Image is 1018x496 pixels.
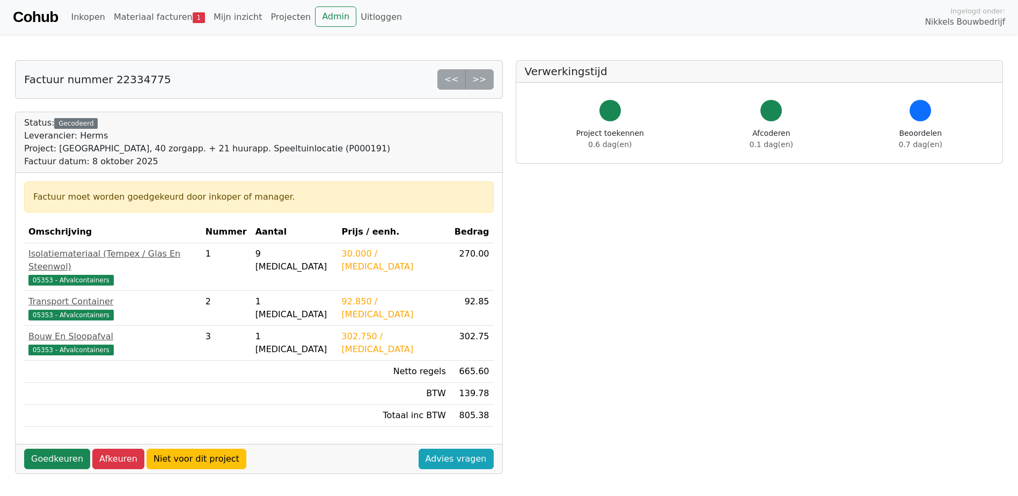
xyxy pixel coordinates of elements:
[899,140,942,149] span: 0.7 dag(en)
[24,221,201,243] th: Omschrijving
[315,6,356,27] a: Admin
[525,65,994,78] h5: Verwerkingstijd
[28,295,197,321] a: Transport Container05353 - Afvalcontainers
[28,345,114,355] span: 05353 - Afvalcontainers
[13,4,58,30] a: Cohub
[450,383,494,405] td: 139.78
[24,73,171,86] h5: Factuur nummer 22334775
[338,361,450,383] td: Netto regels
[450,291,494,326] td: 92.85
[28,275,114,286] span: 05353 - Afvalcontainers
[24,155,390,168] div: Factuur datum: 8 oktober 2025
[342,247,446,273] div: 30.000 / [MEDICAL_DATA]
[255,295,333,321] div: 1 [MEDICAL_DATA]
[899,128,942,150] div: Beoordelen
[450,221,494,243] th: Bedrag
[925,16,1005,28] span: Nikkels Bouwbedrijf
[28,310,114,320] span: 05353 - Afvalcontainers
[67,6,109,28] a: Inkopen
[338,383,450,405] td: BTW
[342,330,446,356] div: 302.750 / [MEDICAL_DATA]
[201,326,251,361] td: 3
[450,405,494,427] td: 805.38
[342,295,446,321] div: 92.850 / [MEDICAL_DATA]
[750,140,793,149] span: 0.1 dag(en)
[356,6,406,28] a: Uitloggen
[338,221,450,243] th: Prijs / eenh.
[419,449,494,469] a: Advies vragen
[24,142,390,155] div: Project: [GEOGRAPHIC_DATA], 40 zorgapp. + 21 huurapp. Speeltuinlocatie (P000191)
[251,221,338,243] th: Aantal
[255,247,333,273] div: 9 [MEDICAL_DATA]
[33,191,485,203] div: Factuur moet worden goedgekeurd door inkoper of manager.
[92,449,144,469] a: Afkeuren
[193,12,205,23] span: 1
[28,330,197,343] div: Bouw En Sloopafval
[450,243,494,291] td: 270.00
[266,6,315,28] a: Projecten
[950,6,1005,16] span: Ingelogd onder:
[450,326,494,361] td: 302.75
[24,129,390,142] div: Leverancier: Herms
[576,128,644,150] div: Project toekennen
[338,405,450,427] td: Totaal inc BTW
[54,118,98,129] div: Gecodeerd
[201,291,251,326] td: 2
[24,116,390,168] div: Status:
[24,449,90,469] a: Goedkeuren
[201,221,251,243] th: Nummer
[147,449,246,469] a: Niet voor dit project
[750,128,793,150] div: Afcoderen
[28,330,197,356] a: Bouw En Sloopafval05353 - Afvalcontainers
[588,140,632,149] span: 0.6 dag(en)
[109,6,209,28] a: Materiaal facturen1
[28,247,197,286] a: Isolatiemateriaal (Tempex / Glas En Steenwol)05353 - Afvalcontainers
[28,247,197,273] div: Isolatiemateriaal (Tempex / Glas En Steenwol)
[450,361,494,383] td: 665.60
[209,6,267,28] a: Mijn inzicht
[255,330,333,356] div: 1 [MEDICAL_DATA]
[201,243,251,291] td: 1
[28,295,197,308] div: Transport Container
